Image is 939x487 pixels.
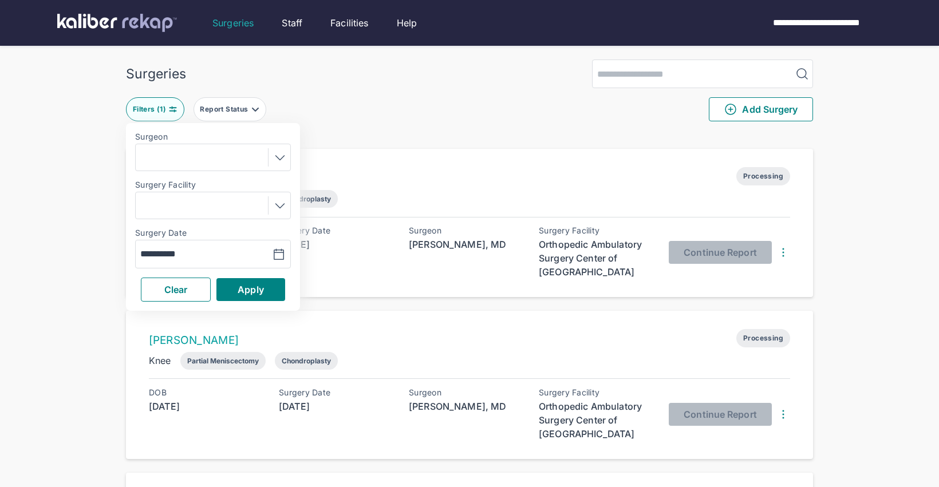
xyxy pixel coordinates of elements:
label: Surgery Date [135,228,291,237]
span: Add Surgery [724,102,798,116]
div: Surgeries [126,66,186,82]
div: [DATE] [279,237,393,251]
label: Surgery Facility [135,180,291,189]
div: Surgery Date [279,226,393,235]
a: Surgeries [212,16,254,30]
div: Surgeon [409,226,523,235]
div: [DATE] [149,399,263,413]
span: Continue Report [684,409,757,420]
button: Apply [216,278,285,301]
span: Processing [736,167,790,185]
label: Surgeon [135,132,291,141]
div: Knee [149,354,171,367]
button: Continue Report [669,403,772,426]
img: faders-horizontal-teal.edb3eaa8.svg [168,105,177,114]
div: Filters ( 1 ) [133,105,168,114]
span: Continue Report [684,247,757,258]
a: Help [397,16,417,30]
div: [PERSON_NAME], MD [409,399,523,413]
div: Surgery Facility [539,226,653,235]
div: 7 entries [126,130,813,144]
button: Filters (1) [126,97,184,121]
button: Add Surgery [709,97,813,121]
div: [PERSON_NAME], MD [409,237,523,251]
div: DOB [149,388,263,397]
button: Continue Report [669,241,772,264]
div: Orthopedic Ambulatory Surgery Center of [GEOGRAPHIC_DATA] [539,237,653,279]
span: Processing [736,329,790,347]
div: Chondroplasty [282,357,331,365]
div: Surgery Date [279,388,393,397]
img: DotsThreeVertical.31cb0eda.svg [776,246,790,259]
img: DotsThreeVertical.31cb0eda.svg [776,407,790,421]
button: Report Status [194,97,266,121]
div: Partial Meniscectomy [187,357,259,365]
a: Staff [282,16,302,30]
img: MagnifyingGlass.1dc66aab.svg [795,67,809,81]
a: Facilities [330,16,369,30]
div: Surgery Facility [539,388,653,397]
span: Clear [164,284,188,295]
img: PlusCircleGreen.5fd88d77.svg [724,102,737,116]
button: Clear [141,278,211,302]
img: filter-caret-down-grey.b3560631.svg [251,105,260,114]
div: Surgeon [409,388,523,397]
img: kaliber labs logo [57,14,177,32]
a: [PERSON_NAME] [149,334,239,347]
div: [DATE] [279,399,393,413]
span: Apply [238,284,264,295]
div: Orthopedic Ambulatory Surgery Center of [GEOGRAPHIC_DATA] [539,399,653,441]
div: Chondroplasty [282,195,331,203]
div: Report Status [200,105,250,114]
